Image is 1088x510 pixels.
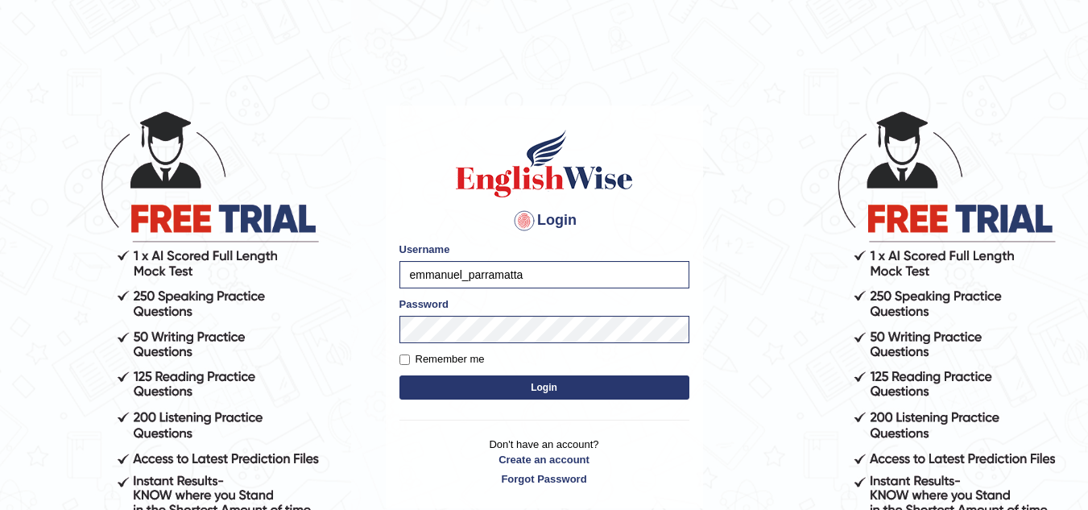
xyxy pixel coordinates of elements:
[399,351,485,367] label: Remember me
[399,437,689,487] p: Don't have an account?
[399,355,410,365] input: Remember me
[453,127,636,200] img: Logo of English Wise sign in for intelligent practice with AI
[399,242,450,257] label: Username
[399,208,689,234] h4: Login
[399,452,689,467] a: Create an account
[399,375,689,400] button: Login
[399,296,449,312] label: Password
[399,471,689,487] a: Forgot Password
